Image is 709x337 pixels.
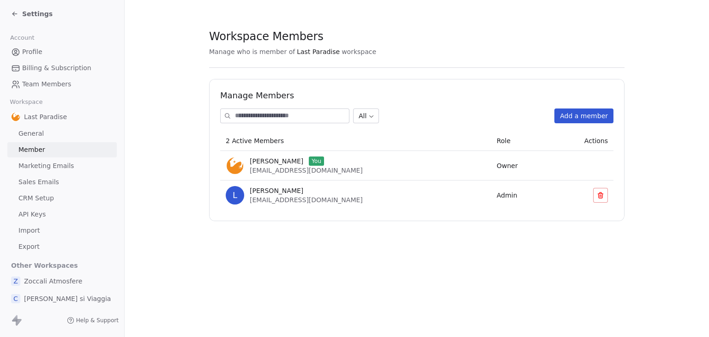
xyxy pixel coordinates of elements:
a: General [7,126,117,141]
span: L [226,186,244,205]
span: Role [497,137,511,144]
span: Other Workspaces [7,258,82,273]
a: Profile [7,44,117,60]
span: Zoccali Atmosfere [24,277,82,286]
span: Last Paradise [24,112,67,121]
span: Billing & Subscription [22,63,91,73]
span: [EMAIL_ADDRESS][DOMAIN_NAME] [250,196,363,204]
span: Team Members [22,79,71,89]
span: API Keys [18,210,46,219]
span: [PERSON_NAME] [250,186,303,195]
span: Marketing Emails [18,161,74,171]
span: Export [18,242,40,252]
a: Export [7,239,117,254]
a: Member [7,142,117,157]
span: C [11,294,20,303]
a: Marketing Emails [7,158,117,174]
a: API Keys [7,207,117,222]
span: Owner [497,162,518,169]
span: Settings [22,9,53,18]
a: Settings [11,9,53,18]
a: Import [7,223,117,238]
img: lastparadise-pittogramma.jpg [226,156,244,175]
span: Actions [584,137,608,144]
a: CRM Setup [7,191,117,206]
a: Help & Support [67,317,119,324]
span: Sales Emails [18,177,59,187]
button: Add a member [554,108,613,123]
span: Profile [22,47,42,57]
span: Account [6,31,38,45]
span: Member [18,145,45,155]
span: Last Paradise [297,47,340,56]
span: 2 Active Members [226,137,284,144]
span: CRM Setup [18,193,54,203]
span: Z [11,277,20,286]
span: Import [18,226,40,235]
img: lastparadise-pittogramma.jpg [11,112,20,121]
a: Sales Emails [7,175,117,190]
a: Team Members [7,77,117,92]
span: Workspace [6,95,47,109]
span: Workspace Members [209,30,323,43]
span: [PERSON_NAME] si Viaggia [24,294,111,303]
span: Manage who is member of [209,47,295,56]
span: [PERSON_NAME] [250,156,303,166]
span: General [18,129,44,138]
span: workspace [342,47,376,56]
span: You [309,156,324,166]
span: [EMAIL_ADDRESS][DOMAIN_NAME] [250,167,363,174]
span: Help & Support [76,317,119,324]
h1: Manage Members [220,90,613,101]
span: Admin [497,192,517,199]
a: Billing & Subscription [7,60,117,76]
